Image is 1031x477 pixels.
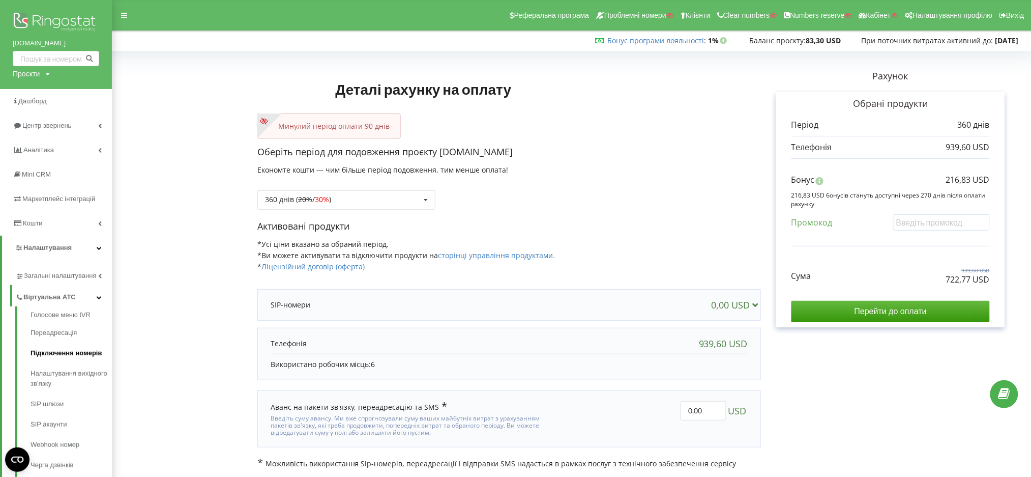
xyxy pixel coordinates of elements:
[24,271,96,281] span: Загальні налаштування
[791,217,833,229] p: Промокод
[22,122,71,129] span: Центр звернень
[699,339,748,349] div: 939,60 USD
[371,359,375,369] span: 6
[298,194,312,204] s: 20%
[791,97,990,110] p: Обрані продукти
[946,174,990,186] p: 216,83 USD
[2,236,112,260] a: Налаштування
[271,359,748,370] p: Використано робочих місць:
[265,196,331,203] div: 360 днів ( / )
[13,10,99,36] img: Ringostat logo
[18,97,47,105] span: Дашборд
[31,394,112,414] a: SIP шлюзи
[31,343,112,363] a: Підключення номерів
[709,36,729,45] strong: 1%
[958,119,990,131] p: 360 днів
[1007,11,1024,19] span: Вихід
[23,219,42,227] span: Кошти
[791,119,819,131] p: Період
[711,300,762,310] div: 0,00 USD
[946,142,990,153] p: 939,60 USD
[23,292,76,302] span: Віртуальна АТС
[268,121,390,131] p: Минулий період оплати 90 днів
[31,310,112,323] a: Голосове меню IVR
[257,220,761,233] p: Активовані продукти
[257,458,761,469] p: Можливість використання Sip-номерів, переадресації і відправки SMS надається в рамках послуг з те...
[862,36,993,45] span: При поточних витратах активний до:
[257,165,509,175] span: Економте кошти — чим більше період подовження, тим менше оплата!
[604,11,666,19] span: Проблемні номери
[728,401,747,420] span: USD
[15,285,112,306] a: Віртуальна АТС
[271,412,564,437] div: Введіть суму авансу. Ми вже спрогнозували суму ваших майбутніх витрат з урахуванням пакетів зв'яз...
[607,36,704,45] a: Бонус програми лояльності
[271,339,307,349] p: Телефонія
[607,36,706,45] span: :
[946,267,990,274] p: 939,60 USD
[261,262,365,271] a: Ліцензійний договір (оферта)
[22,195,95,203] span: Маркетплейс інтеграцій
[438,250,555,260] a: сторінці управління продуктами.
[31,414,112,435] a: SIP акаунти
[13,69,40,79] div: Проєкти
[791,301,990,322] input: Перейти до оплати
[23,244,72,251] span: Налаштування
[13,51,99,66] input: Пошук за номером
[271,401,448,412] div: Аванс на пакети зв'язку, переадресацію та SMS
[912,11,992,19] span: Налаштування профілю
[257,250,555,260] span: *Ви можете активувати та відключити продукти на
[686,11,711,19] span: Клієнти
[791,270,811,282] p: Сума
[866,11,891,19] span: Кабінет
[31,323,112,343] a: Переадресація
[893,214,990,230] input: Введіть промокод
[257,65,590,114] h1: Деталі рахунку на оплату
[791,191,990,208] p: 216,83 USD бонусів стануть доступні через 270 днів після оплати рахунку
[806,36,841,45] strong: 83,30 USD
[514,11,590,19] span: Реферальна програма
[995,36,1019,45] strong: [DATE]
[31,435,112,455] a: Webhook номер
[5,447,30,472] button: Open CMP widget
[790,11,845,19] span: Numbers reserve
[750,36,806,45] span: Баланс проєкту:
[22,171,51,178] span: Mini CRM
[761,70,1020,83] p: Рахунок
[791,142,832,153] p: Телефонія
[257,146,761,159] p: Оберіть період для подовження проєкту [DOMAIN_NAME]
[15,264,112,285] a: Загальні налаштування
[31,455,112,475] a: Черга дзвінків
[791,174,815,186] p: Бонус
[31,363,112,394] a: Налаштування вихідного зв’язку
[271,300,310,310] p: SIP-номери
[13,38,99,48] a: [DOMAIN_NAME]
[23,146,54,154] span: Аналiтика
[946,274,990,286] p: 722,77 USD
[723,11,770,19] span: Clear numbers
[257,239,389,249] span: *Усі ціни вказано за обраний період.
[315,194,329,204] span: 30%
